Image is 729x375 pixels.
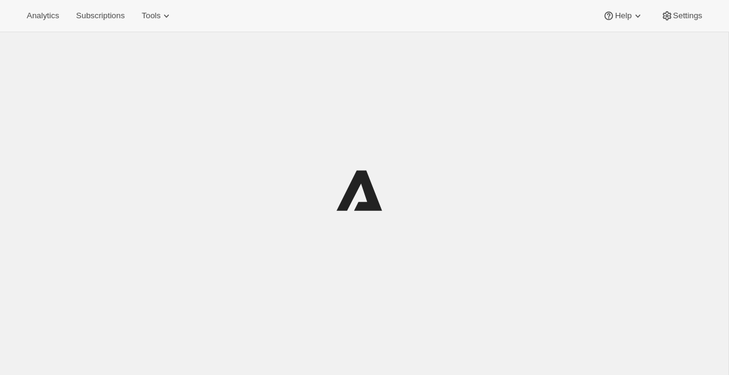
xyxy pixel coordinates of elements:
span: Settings [673,11,702,21]
button: Analytics [19,7,66,24]
span: Analytics [27,11,59,21]
span: Subscriptions [76,11,125,21]
span: Help [615,11,631,21]
button: Settings [654,7,710,24]
button: Tools [134,7,180,24]
span: Tools [142,11,160,21]
button: Help [595,7,651,24]
button: Subscriptions [69,7,132,24]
